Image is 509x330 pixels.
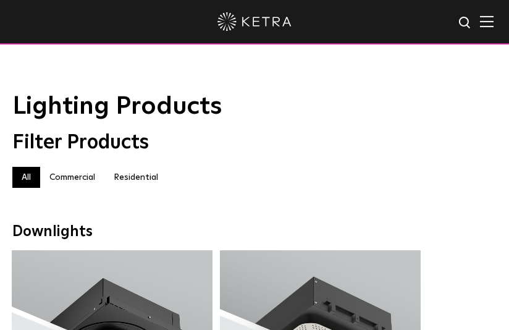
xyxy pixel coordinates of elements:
[12,167,40,188] label: All
[40,167,104,188] label: Commercial
[104,167,167,188] label: Residential
[12,131,497,154] div: Filter Products
[12,94,222,119] span: Lighting Products
[217,12,292,31] img: ketra-logo-2019-white
[12,223,497,241] div: Downlights
[458,15,473,31] img: search icon
[480,15,494,27] img: Hamburger%20Nav.svg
